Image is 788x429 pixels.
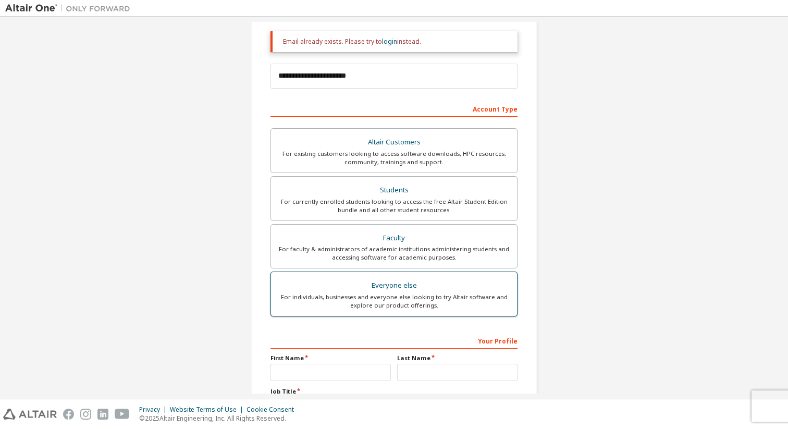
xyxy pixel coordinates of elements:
[277,231,511,246] div: Faculty
[277,293,511,310] div: For individuals, businesses and everyone else looking to try Altair software and explore our prod...
[270,387,518,396] label: Job Title
[270,332,518,349] div: Your Profile
[277,135,511,150] div: Altair Customers
[63,409,74,420] img: facebook.svg
[277,245,511,262] div: For faculty & administrators of academic institutions administering students and accessing softwa...
[270,354,391,362] label: First Name
[115,409,130,420] img: youtube.svg
[277,278,511,293] div: Everyone else
[270,100,518,117] div: Account Type
[97,409,108,420] img: linkedin.svg
[277,198,511,214] div: For currently enrolled students looking to access the free Altair Student Edition bundle and all ...
[283,38,509,46] div: Email already exists. Please try to instead.
[397,354,518,362] label: Last Name
[3,409,57,420] img: altair_logo.svg
[139,414,300,423] p: © 2025 Altair Engineering, Inc. All Rights Reserved.
[247,406,300,414] div: Cookie Consent
[170,406,247,414] div: Website Terms of Use
[80,409,91,420] img: instagram.svg
[5,3,136,14] img: Altair One
[139,406,170,414] div: Privacy
[277,150,511,166] div: For existing customers looking to access software downloads, HPC resources, community, trainings ...
[277,183,511,198] div: Students
[382,37,397,46] a: login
